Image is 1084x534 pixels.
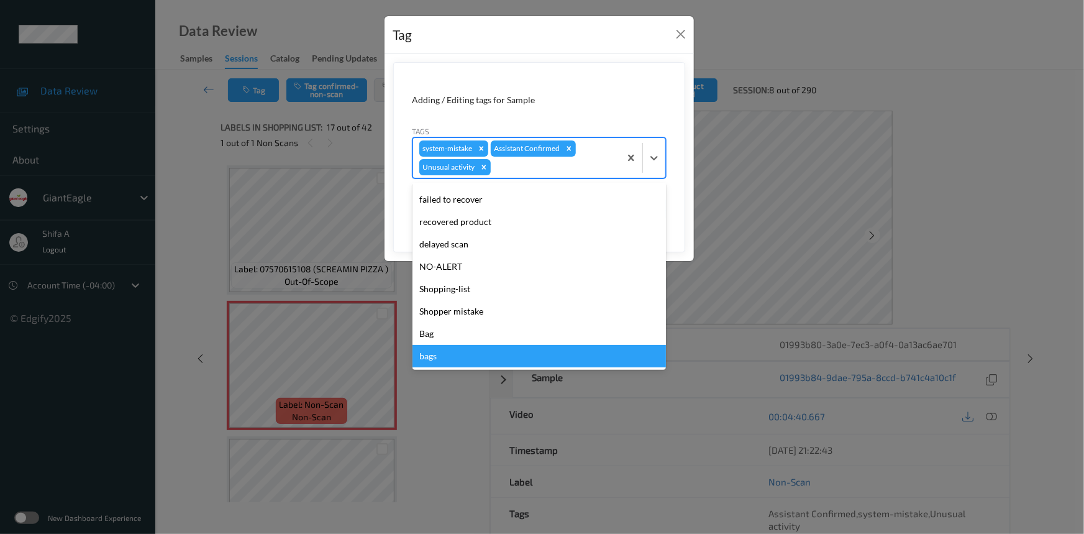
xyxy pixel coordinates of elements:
div: Remove Unusual activity [477,159,491,175]
div: recovered product [412,211,666,233]
div: Shopper mistake [412,300,666,323]
div: Remove Assistant Confirmed [562,140,576,157]
div: Adding / Editing tags for Sample [412,94,666,106]
div: system-mistake [419,140,475,157]
div: Bag [412,323,666,345]
div: Assistant Confirmed [491,140,562,157]
div: failed to recover [412,188,666,211]
div: Remove system-mistake [475,140,488,157]
button: Close [672,25,690,43]
div: bags [412,345,666,367]
div: Unusual activity [419,159,477,175]
div: NO-ALERT [412,255,666,278]
div: Tag [393,25,412,45]
div: Shopping-list [412,278,666,300]
label: Tags [412,126,430,137]
div: delayed scan [412,233,666,255]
